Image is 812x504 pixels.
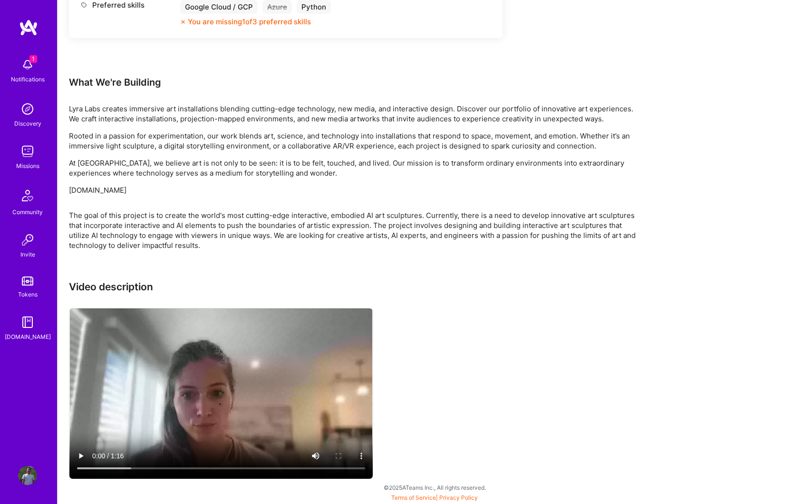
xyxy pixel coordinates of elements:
h3: Video description [69,281,639,293]
img: logo [19,19,38,36]
p: [DOMAIN_NAME] [69,185,639,195]
a: User Avatar [16,466,39,485]
span: | [391,494,478,501]
img: discovery [18,99,37,119]
a: Terms of Service [391,494,436,501]
p: At [GEOGRAPHIC_DATA], we believe art is not only to be seen: it is to be felt, touched, and lived... [69,158,639,178]
i: icon CloseOrange [180,19,186,25]
img: User Avatar [18,466,37,485]
img: tokens [22,277,33,286]
div: Notifications [11,74,45,84]
div: Tokens [18,289,38,299]
div: What We're Building [69,76,639,89]
div: Missions [16,161,39,171]
img: bell [18,55,37,74]
div: The goal of this project is to create the world's most cutting-edge interactive, embodied AI art ... [69,210,639,250]
span: 1 [29,55,37,63]
img: guide book [18,313,37,332]
div: Community [12,207,43,217]
div: Invite [20,249,35,259]
p: Rooted in a passion for experimentation, our work blends art, science, and technology into instal... [69,131,639,151]
i: icon Tag [80,1,87,9]
p: Lyra Labs creates immersive art installations blending cutting-edge technology, new media, and in... [69,104,639,124]
a: Privacy Policy [439,494,478,501]
div: © 2025 ATeams Inc., All rights reserved. [57,475,812,499]
div: Discovery [14,119,41,128]
img: Community [16,184,39,207]
img: Invite [18,230,37,249]
div: You are missing 1 of 3 preferred skills [188,17,311,27]
div: [DOMAIN_NAME] [5,332,51,342]
img: teamwork [18,142,37,161]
